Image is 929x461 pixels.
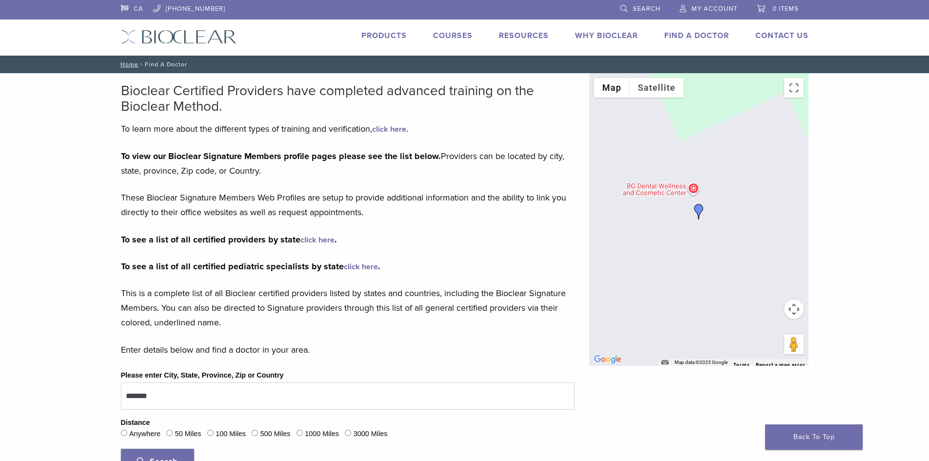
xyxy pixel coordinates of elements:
[121,121,574,136] p: To learn more about the different types of training and verification, .
[499,31,549,40] a: Resources
[784,78,804,98] button: Toggle fullscreen view
[664,31,729,40] a: Find A Doctor
[354,429,388,440] label: 3000 Miles
[121,190,574,220] p: These Bioclear Signature Members Web Profiles are setup to provide additional information and the...
[121,342,574,357] p: Enter details below and find a doctor in your area.
[633,5,660,13] span: Search
[692,5,737,13] span: My Account
[674,360,728,365] span: Map data ©2025 Google
[121,286,574,330] p: This is a complete list of all Bioclear certified providers listed by states and countries, inclu...
[300,235,335,245] a: click here
[121,418,150,428] legend: Distance
[344,262,378,272] a: click here
[784,335,804,354] button: Drag Pegman onto the map to open Street View
[114,56,816,73] nav: Find A Doctor
[121,151,441,161] strong: To view our Bioclear Signature Members profile pages please see the list below.
[260,429,291,440] label: 500 Miles
[305,429,339,440] label: 1000 Miles
[138,62,145,67] span: /
[661,359,668,366] button: Keyboard shortcuts
[691,204,707,220] div: Dr. Bhumija Gupta
[121,234,337,245] strong: To see a list of all certified providers by state .
[129,429,160,440] label: Anywhere
[575,31,638,40] a: Why Bioclear
[756,362,806,367] a: Report a map error
[216,429,246,440] label: 100 Miles
[121,83,574,114] h2: Bioclear Certified Providers have completed advanced training on the Bioclear Method.
[592,353,624,366] a: Open this area in Google Maps (opens a new window)
[118,61,138,68] a: Home
[772,5,799,13] span: 0 items
[765,424,863,450] a: Back To Top
[630,78,684,98] button: Show satellite imagery
[784,300,804,319] button: Map camera controls
[433,31,473,40] a: Courses
[121,370,284,381] label: Please enter City, State, Province, Zip or Country
[733,362,750,368] a: Terms (opens in new tab)
[361,31,407,40] a: Products
[121,261,380,272] strong: To see a list of all certified pediatric specialists by state .
[121,30,237,44] img: Bioclear
[372,124,406,134] a: click here
[121,149,574,178] p: Providers can be located by city, state, province, Zip code, or Country.
[592,353,624,366] img: Google
[594,78,630,98] button: Show street map
[755,31,809,40] a: Contact Us
[175,429,201,440] label: 50 Miles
